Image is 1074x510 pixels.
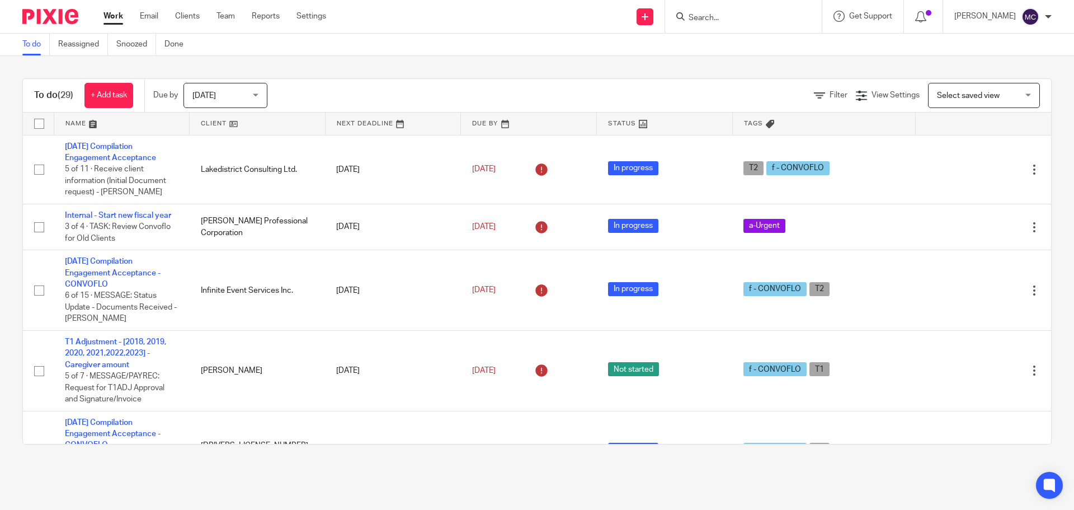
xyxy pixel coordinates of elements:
span: Not started [608,362,659,376]
td: [DATE] [325,135,461,204]
p: [PERSON_NAME] [954,11,1016,22]
td: [DRIVERS_LICENSE_NUMBER] Alberta Ltd. ([PERSON_NAME]) [190,411,326,492]
span: T2 [809,282,830,296]
span: In progress [608,443,658,457]
span: [DATE] [192,92,216,100]
td: [DATE] [325,331,461,411]
span: [DATE] [472,165,496,173]
span: In progress [608,282,658,296]
a: Reassigned [58,34,108,55]
td: [DATE] [325,204,461,250]
a: Work [103,11,123,22]
span: Select saved view [937,92,1000,100]
td: [PERSON_NAME] [190,331,326,411]
a: [DATE] Compilation Engagement Acceptance [65,143,156,162]
span: [DATE] [472,286,496,294]
img: svg%3E [1021,8,1039,26]
a: [DATE] Compilation Engagement Acceptance - CONVOFLO [65,419,161,450]
span: (29) [58,91,73,100]
span: 3 of 4 · TASK: Review Convoflo for Old Clients [65,223,171,242]
span: f - CONVOFLO [743,443,807,457]
span: f - CONVOFLO [743,362,807,376]
span: f - CONVOFLO [743,282,807,296]
td: [DATE] [325,250,461,331]
span: 5 of 7 · MESSAGE/PAYREC: Request for T1ADJ Approval and Signature/Invoice [65,372,164,403]
td: Infinite Event Services Inc. [190,250,326,331]
td: [DATE] [325,411,461,492]
a: [DATE] Compilation Engagement Acceptance - CONVOFLO [65,258,161,288]
h1: To do [34,90,73,101]
a: Done [164,34,192,55]
a: To do [22,34,50,55]
span: Tags [744,120,763,127]
img: Pixie [22,9,78,24]
span: 6 of 15 · MESSAGE: Status Update - Documents Received - [PERSON_NAME] [65,292,177,323]
input: Search [687,13,788,24]
span: In progress [608,161,658,175]
span: In progress [608,219,658,233]
a: T1 Adjustment - [2018, 2019, 2020, 2021,2022,2023] - Caregiver amount [65,338,166,369]
a: Settings [296,11,326,22]
span: View Settings [872,91,920,99]
span: a-Urgent [743,219,785,233]
a: Team [216,11,235,22]
span: 5 of 11 · Receive client information (Initial Document request) - [PERSON_NAME] [65,165,166,196]
span: [DATE] [472,367,496,375]
span: f - CONVOFLO [766,161,830,175]
a: Internal - Start new fiscal year [65,212,171,219]
td: [PERSON_NAME] Professional Corporation [190,204,326,250]
a: Snoozed [116,34,156,55]
td: Lakedistrict Consulting Ltd. [190,135,326,204]
span: T2 [809,443,830,457]
span: Filter [830,91,847,99]
span: T2 [743,161,764,175]
span: [DATE] [472,223,496,231]
span: Get Support [849,12,892,20]
a: Reports [252,11,280,22]
p: Due by [153,90,178,101]
a: + Add task [84,83,133,108]
a: Clients [175,11,200,22]
span: T1 [809,362,830,376]
a: Email [140,11,158,22]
